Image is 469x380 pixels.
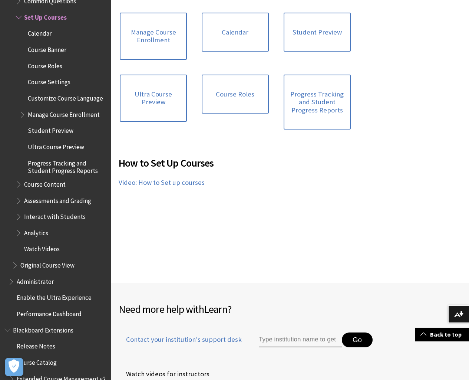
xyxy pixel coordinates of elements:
a: Calendar [202,13,269,52]
a: Course Roles [202,75,269,114]
span: Course Catalog [17,356,57,366]
span: Contact your institution's support desk [119,335,242,344]
span: Set Up Courses [24,11,67,21]
span: Student Preview [28,125,73,135]
span: Enable the Ultra Experience [17,292,92,302]
input: Type institution name to get support [259,332,342,347]
span: Performance Dashboard [17,308,82,318]
a: Watch videos for instructors [119,368,211,380]
a: Student Preview [284,13,351,52]
span: Administrator [17,275,54,285]
button: Open Preferences [5,358,23,376]
span: How to Set Up Courses [119,155,352,171]
span: Course Content [24,178,66,188]
span: Ultra Course Preview [28,141,84,151]
button: Go [342,332,373,347]
a: Back to top [415,328,469,341]
span: Manage Course Enrollment [28,108,100,118]
span: Progress Tracking and Student Progress Reports [28,157,106,174]
a: Contact your institution's support desk [119,335,242,353]
span: Watch videos for instructors [119,368,209,380]
span: Course Settings [28,76,70,86]
span: Release Notes [17,340,55,350]
span: Assessments and Grading [24,194,91,204]
a: Video: How to Set up courses [119,178,205,187]
span: Customize Course Language [28,92,103,102]
span: Analytics [24,227,48,237]
span: Watch Videos [24,243,60,253]
span: Course Banner [28,43,66,53]
span: Interact with Students [24,210,86,220]
span: Course Roles [28,60,62,70]
a: Manage Course Enrollment [120,13,187,60]
a: Progress Tracking and Student Progress Reports [284,75,351,130]
span: Original Course View [20,259,75,269]
h2: Need more help with ? [119,301,462,317]
span: Blackboard Extensions [13,324,73,334]
span: Calendar [28,27,52,37]
span: Learn [204,302,227,316]
a: Ultra Course Preview [120,75,187,122]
